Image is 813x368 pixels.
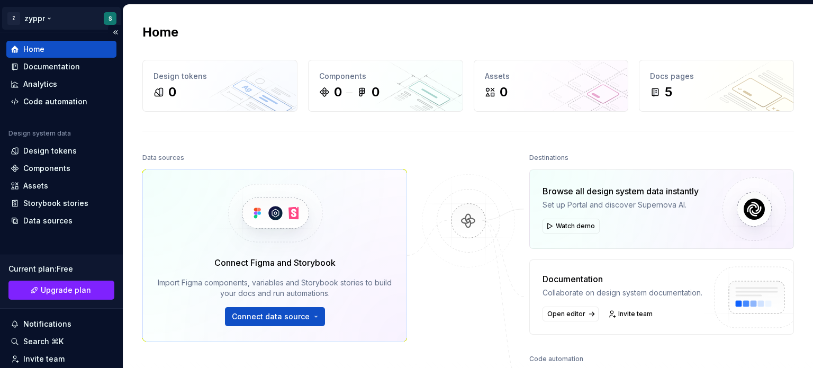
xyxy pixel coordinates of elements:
div: Storybook stories [23,198,88,209]
div: Z [7,12,20,25]
a: Assets [6,177,116,194]
a: Invite team [605,307,657,321]
a: Home [6,41,116,58]
a: Upgrade plan [8,281,114,300]
span: Upgrade plan [41,285,91,295]
div: Assets [23,181,48,191]
div: Assets [485,71,618,82]
div: 0 [500,84,508,101]
div: Data sources [142,150,184,165]
div: Design tokens [23,146,77,156]
div: Analytics [23,79,57,89]
div: Import Figma components, variables and Storybook stories to build your docs and run automations. [158,277,392,299]
div: Data sources [23,216,73,226]
div: Set up Portal and discover Supernova AI. [543,200,699,210]
div: S [109,14,112,23]
div: Search ⌘K [23,336,64,347]
span: Open editor [547,310,585,318]
button: Watch demo [543,219,600,234]
div: 0 [372,84,380,101]
div: Code automation [529,352,583,366]
a: Design tokens [6,142,116,159]
a: Analytics [6,76,116,93]
button: ZzypprS [2,7,121,30]
a: Components00 [308,60,463,112]
div: 0 [334,84,342,101]
div: Code automation [23,96,87,107]
span: Watch demo [556,222,595,230]
a: Assets0 [474,60,629,112]
div: Destinations [529,150,568,165]
a: Docs pages5 [639,60,794,112]
div: 0 [168,84,176,101]
a: Design tokens0 [142,60,297,112]
div: Current plan : Free [8,264,114,274]
button: Notifications [6,316,116,333]
div: Documentation [543,273,702,285]
div: Connect Figma and Storybook [214,256,336,269]
span: Connect data source [232,311,310,322]
a: Documentation [6,58,116,75]
div: Design system data [8,129,71,138]
a: Data sources [6,212,116,229]
button: Connect data source [225,307,325,326]
a: Components [6,160,116,177]
div: Invite team [23,354,65,364]
div: Collaborate on design system documentation. [543,288,702,298]
button: Search ⌘K [6,333,116,350]
a: Code automation [6,93,116,110]
div: 5 [665,84,672,101]
div: zyppr [24,13,45,24]
div: Components [23,163,70,174]
a: Open editor [543,307,599,321]
a: Invite team [6,351,116,367]
div: Design tokens [153,71,286,82]
button: Collapse sidebar [108,25,123,40]
div: Documentation [23,61,80,72]
div: Docs pages [650,71,783,82]
a: Storybook stories [6,195,116,212]
h2: Home [142,24,178,41]
div: Notifications [23,319,71,329]
span: Invite team [618,310,653,318]
div: Home [23,44,44,55]
div: Components [319,71,452,82]
div: Browse all design system data instantly [543,185,699,198]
